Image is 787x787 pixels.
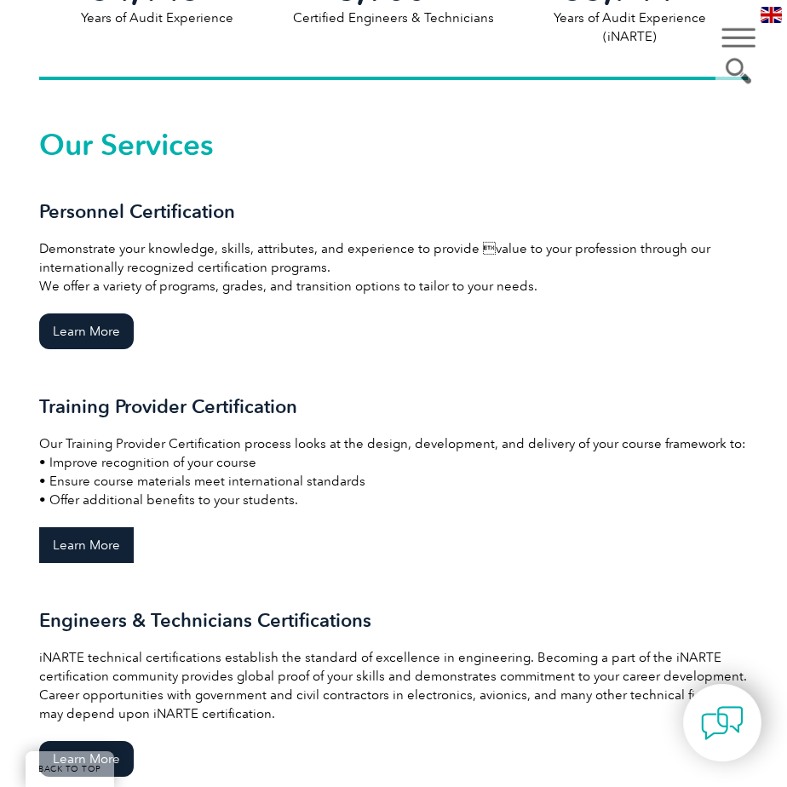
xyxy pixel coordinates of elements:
[701,702,744,744] img: contact-chat.png
[39,9,275,43] p: Years of Audit Experience
[39,527,134,563] a: Learn More
[39,131,748,158] h2: Our Services
[26,751,114,787] a: BACK TO TOP
[39,239,748,296] p: Demonstrate your knowledge, skills, attributes, and experience to provide value to your professi...
[39,610,748,631] h3: Engineers & Technicians Certifications
[39,313,134,349] a: Learn More
[512,9,748,43] p: Years of Audit Experience (iNARTE)
[39,434,748,509] p: Our Training Provider Certification process looks at the design, development, and delivery of you...
[39,741,134,777] a: Learn More
[39,201,748,222] h3: Personnel Certification
[275,9,511,43] p: Certified Engineers & Technicians
[761,7,782,23] img: en
[39,396,748,417] h3: Training Provider Certification
[39,648,748,723] p: iNARTE technical certifications establish the standard of excellence in engineering. Becoming a p...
